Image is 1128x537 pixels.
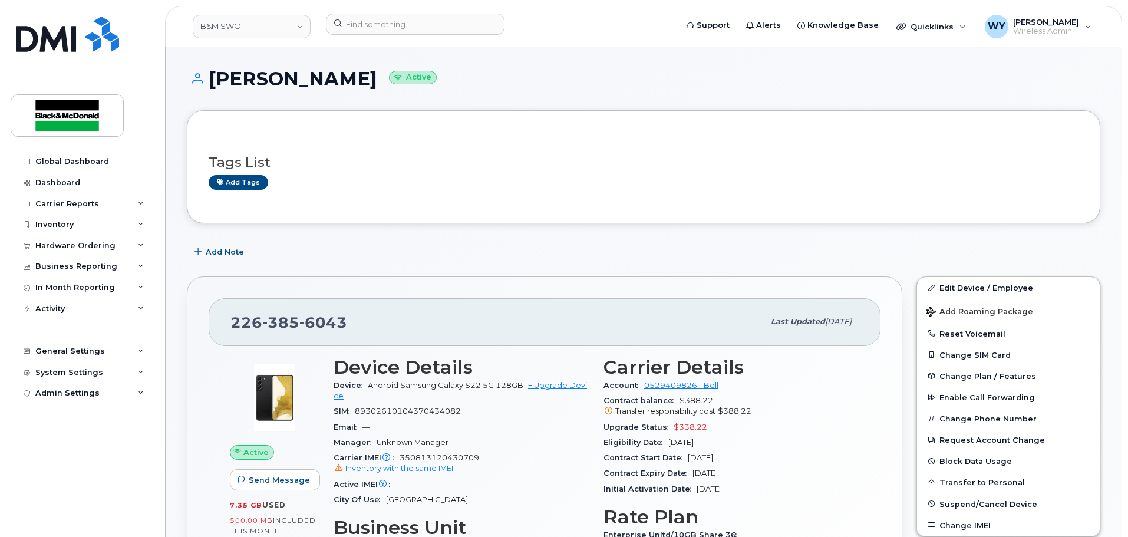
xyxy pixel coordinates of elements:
[345,464,453,473] span: Inventory with the same IMEI
[718,407,751,416] span: $388.22
[377,438,448,447] span: Unknown Manager
[939,371,1036,380] span: Change Plan / Features
[917,344,1100,365] button: Change SIM Card
[334,495,386,504] span: City Of Use
[209,175,268,190] a: Add tags
[688,453,713,462] span: [DATE]
[917,515,1100,536] button: Change IMEI
[603,357,859,378] h3: Carrier Details
[209,155,1078,170] h3: Tags List
[396,480,404,489] span: —
[368,381,523,390] span: Android Samsung Galaxy S22 5G 128GB
[206,246,244,258] span: Add Note
[230,314,347,331] span: 226
[334,453,400,462] span: Carrier IMEI
[692,469,718,477] span: [DATE]
[334,464,453,473] a: Inventory with the same IMEI
[262,500,286,509] span: used
[299,314,347,331] span: 6043
[939,499,1037,508] span: Suspend/Cancel Device
[334,407,355,416] span: SIM
[603,469,692,477] span: Contract Expiry Date
[262,314,299,331] span: 385
[917,277,1100,298] a: Edit Device / Employee
[334,423,362,431] span: Email
[334,480,396,489] span: Active IMEI
[230,501,262,509] span: 7.35 GB
[917,365,1100,387] button: Change Plan / Features
[362,423,370,431] span: —
[917,493,1100,515] button: Suspend/Cancel Device
[668,438,694,447] span: [DATE]
[825,317,852,326] span: [DATE]
[239,363,310,433] img: image20231002-3703462-1qw5fnl.jpeg
[917,450,1100,472] button: Block Data Usage
[187,241,254,262] button: Add Note
[697,485,722,493] span: [DATE]
[230,516,273,525] span: 500.00 MB
[674,423,707,431] span: $338.22
[603,396,859,417] span: $388.22
[334,438,377,447] span: Manager
[603,438,668,447] span: Eligibility Date
[603,423,674,431] span: Upgrade Status
[917,299,1100,323] button: Add Roaming Package
[334,357,589,378] h3: Device Details
[603,453,688,462] span: Contract Start Date
[603,396,680,405] span: Contract balance
[243,447,269,458] span: Active
[644,381,718,390] a: 0529409826 - Bell
[917,429,1100,450] button: Request Account Change
[615,407,715,416] span: Transfer responsibility cost
[603,485,697,493] span: Initial Activation Date
[917,387,1100,408] button: Enable Call Forwarding
[917,472,1100,493] button: Transfer to Personal
[334,453,589,475] span: 350813120430709
[603,506,859,528] h3: Rate Plan
[187,68,1100,89] h1: [PERSON_NAME]
[386,495,468,504] span: [GEOGRAPHIC_DATA]
[334,381,368,390] span: Device
[771,317,825,326] span: Last updated
[230,469,320,490] button: Send Message
[926,307,1033,318] span: Add Roaming Package
[917,408,1100,429] button: Change Phone Number
[230,516,316,535] span: included this month
[355,407,461,416] span: 89302610104370434082
[939,393,1035,402] span: Enable Call Forwarding
[917,323,1100,344] button: Reset Voicemail
[249,475,310,486] span: Send Message
[603,381,644,390] span: Account
[389,71,437,84] small: Active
